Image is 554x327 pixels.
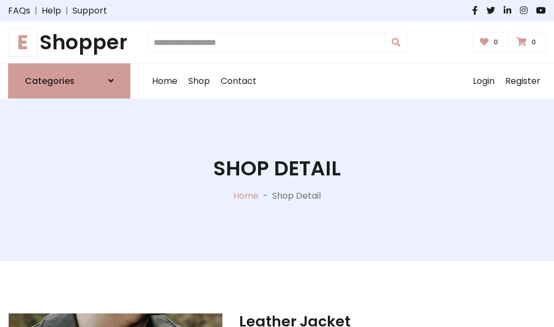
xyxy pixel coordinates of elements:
a: Home [233,189,259,202]
a: Register [500,64,546,99]
a: FAQs [8,4,30,17]
span: E [8,28,37,57]
p: Shop Detail [272,189,321,202]
h6: Categories [25,76,75,86]
a: Contact [215,64,262,99]
span: 0 [491,37,501,47]
a: Home [147,64,183,99]
span: | [30,4,42,17]
a: 0 [473,32,508,53]
a: Help [42,4,61,17]
a: Support [72,4,107,17]
span: | [61,4,72,17]
span: 0 [529,37,539,47]
h1: Shop Detail [213,156,341,181]
h1: Shopper [8,30,130,55]
a: EShopper [8,30,130,55]
p: - [259,189,272,202]
a: Login [467,64,500,99]
a: 0 [510,32,546,53]
a: Shop [183,64,215,99]
a: Categories [8,63,130,99]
